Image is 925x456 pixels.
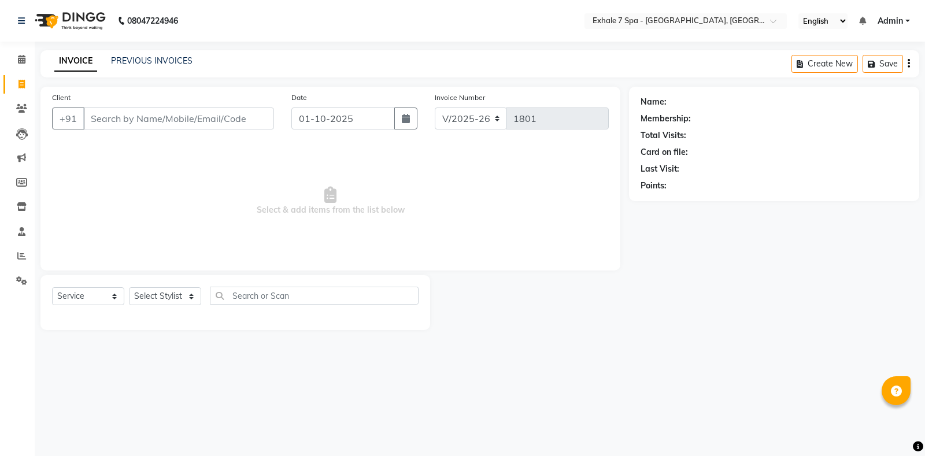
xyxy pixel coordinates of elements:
div: Points: [641,180,667,192]
div: Membership: [641,113,691,125]
a: PREVIOUS INVOICES [111,55,193,66]
span: Select & add items from the list below [52,143,609,259]
a: INVOICE [54,51,97,72]
input: Search or Scan [210,287,419,305]
label: Date [291,92,307,103]
div: Name: [641,96,667,108]
label: Invoice Number [435,92,485,103]
b: 08047224946 [127,5,178,37]
input: Search by Name/Mobile/Email/Code [83,107,274,129]
iframe: chat widget [876,410,913,444]
div: Total Visits: [641,129,686,142]
button: Create New [791,55,858,73]
button: +91 [52,107,84,129]
div: Last Visit: [641,163,679,175]
span: Admin [878,15,903,27]
button: Save [863,55,903,73]
img: logo [29,5,109,37]
label: Client [52,92,71,103]
div: Card on file: [641,146,688,158]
